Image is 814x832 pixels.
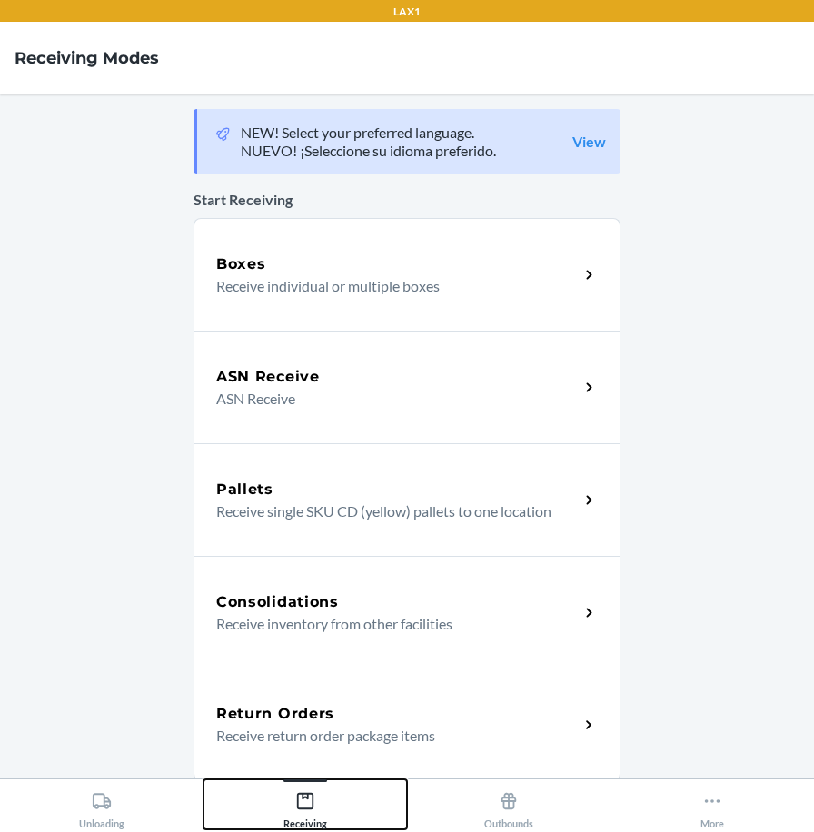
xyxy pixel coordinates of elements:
a: View [572,133,606,151]
h5: Boxes [216,253,266,275]
p: ASN Receive [216,388,564,410]
a: Return OrdersReceive return order package items [194,669,620,781]
p: LAX1 [393,4,421,20]
a: PalletsReceive single SKU CD (yellow) pallets to one location [194,443,620,556]
p: NUEVO! ¡Seleccione su idioma preferido. [241,142,496,160]
a: BoxesReceive individual or multiple boxes [194,218,620,331]
div: Unloading [79,784,124,829]
p: Start Receiving [194,189,620,211]
p: Receive return order package items [216,725,564,747]
div: More [700,784,724,829]
div: Outbounds [484,784,533,829]
a: ConsolidationsReceive inventory from other facilities [194,556,620,669]
button: More [610,779,814,829]
h4: Receiving Modes [15,46,159,70]
p: NEW! Select your preferred language. [241,124,496,142]
h5: ASN Receive [216,366,320,388]
button: Receiving [203,779,407,829]
a: ASN ReceiveASN Receive [194,331,620,443]
div: Receiving [283,784,327,829]
h5: Consolidations [216,591,339,613]
p: Receive inventory from other facilities [216,613,564,635]
h5: Return Orders [216,703,334,725]
h5: Pallets [216,479,273,500]
button: Outbounds [407,779,610,829]
p: Receive individual or multiple boxes [216,275,564,297]
p: Receive single SKU CD (yellow) pallets to one location [216,500,564,522]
